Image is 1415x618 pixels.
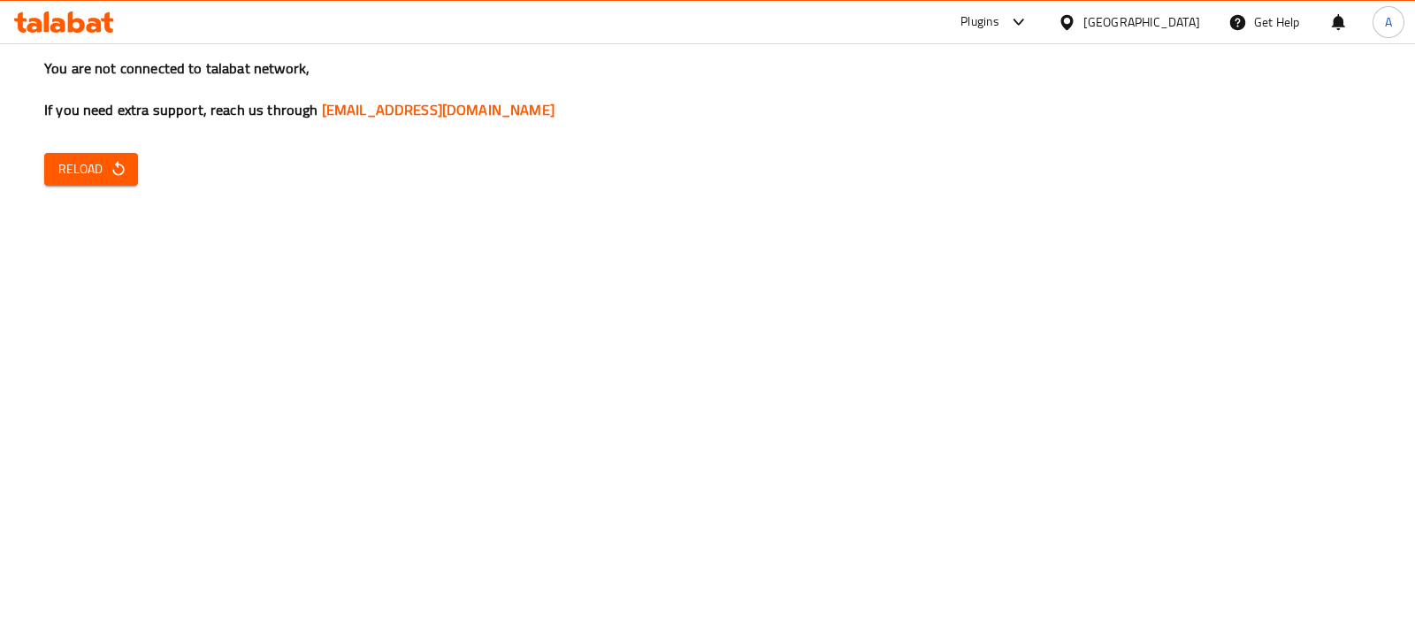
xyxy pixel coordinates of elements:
[960,11,999,33] div: Plugins
[1385,12,1392,32] span: A
[44,58,1371,120] h3: You are not connected to talabat network, If you need extra support, reach us through
[322,96,555,123] a: [EMAIL_ADDRESS][DOMAIN_NAME]
[58,158,124,180] span: Reload
[44,153,138,186] button: Reload
[1083,12,1200,32] div: [GEOGRAPHIC_DATA]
